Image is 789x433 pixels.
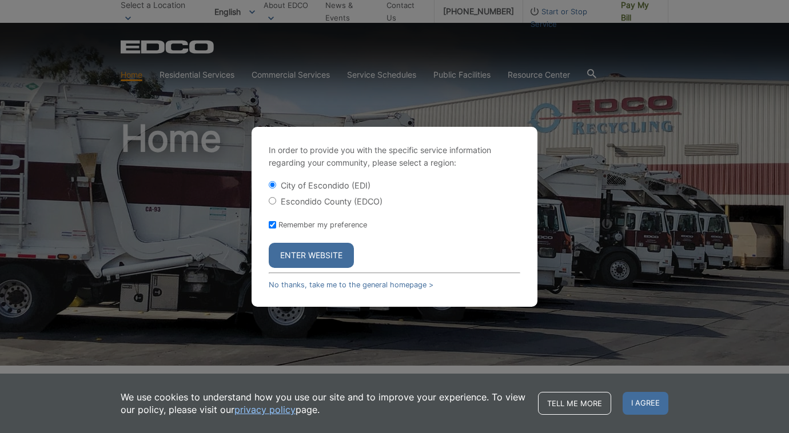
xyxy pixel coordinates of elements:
[281,181,370,190] label: City of Escondido (EDI)
[121,391,527,416] p: We use cookies to understand how you use our site and to improve your experience. To view our pol...
[234,403,296,416] a: privacy policy
[281,197,382,206] label: Escondido County (EDCO)
[538,392,611,415] a: Tell me more
[269,280,433,289] a: No thanks, take me to the general homepage >
[269,144,520,169] p: In order to provide you with the specific service information regarding your community, please se...
[278,220,367,229] label: Remember my preference
[623,392,668,415] span: I agree
[269,243,354,268] button: Enter Website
